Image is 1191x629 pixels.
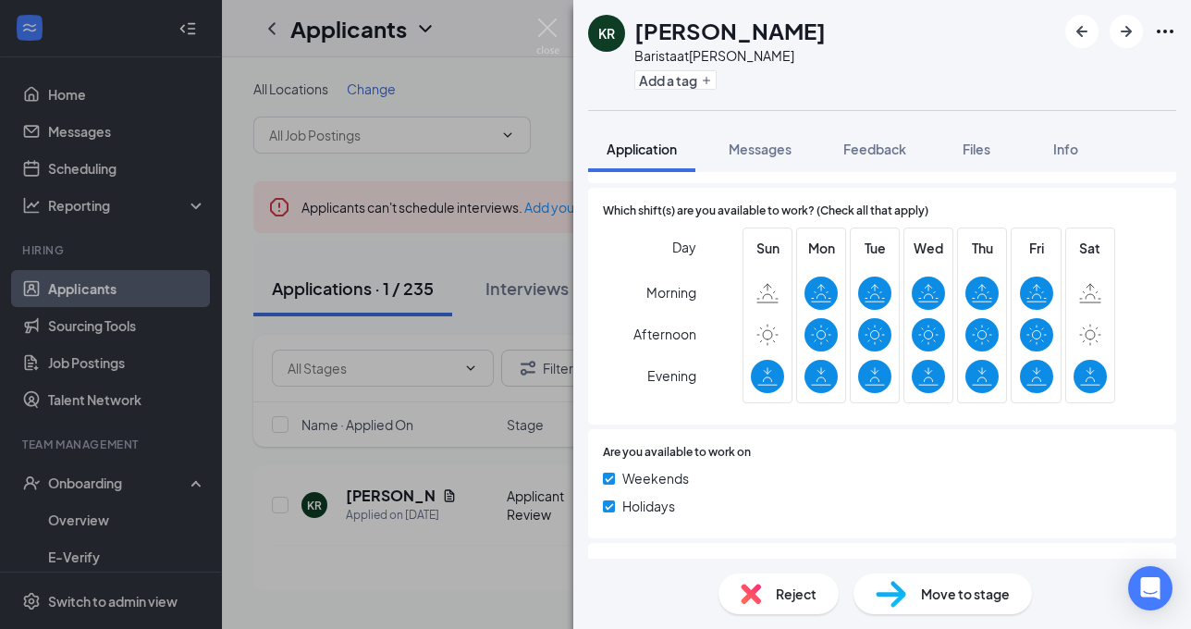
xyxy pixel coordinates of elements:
[1074,238,1107,258] span: Sat
[672,237,696,257] span: Day
[622,468,689,488] span: Weekends
[622,496,675,516] span: Holidays
[634,70,717,90] button: PlusAdd a tag
[965,238,999,258] span: Thu
[1053,141,1078,157] span: Info
[1128,566,1173,610] div: Open Intercom Messenger
[804,238,838,258] span: Mon
[607,141,677,157] span: Application
[647,359,696,392] span: Evening
[1110,15,1143,48] button: ArrowRight
[751,238,784,258] span: Sun
[912,238,945,258] span: Wed
[858,238,891,258] span: Tue
[646,276,696,309] span: Morning
[843,141,906,157] span: Feedback
[603,203,928,220] span: Which shift(s) are you available to work? (Check all that apply)
[1071,20,1093,43] svg: ArrowLeftNew
[1020,238,1053,258] span: Fri
[1065,15,1099,48] button: ArrowLeftNew
[598,24,615,43] div: KR
[729,141,792,157] span: Messages
[921,584,1010,604] span: Move to stage
[603,558,848,575] span: How long are you looking to hold this postion?
[701,75,712,86] svg: Plus
[633,317,696,351] span: Afternoon
[776,584,817,604] span: Reject
[634,15,826,46] h1: [PERSON_NAME]
[603,444,751,462] span: Are you available to work on
[634,46,826,65] div: Barista at [PERSON_NAME]
[963,141,990,157] span: Files
[1154,20,1176,43] svg: Ellipses
[1115,20,1137,43] svg: ArrowRight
